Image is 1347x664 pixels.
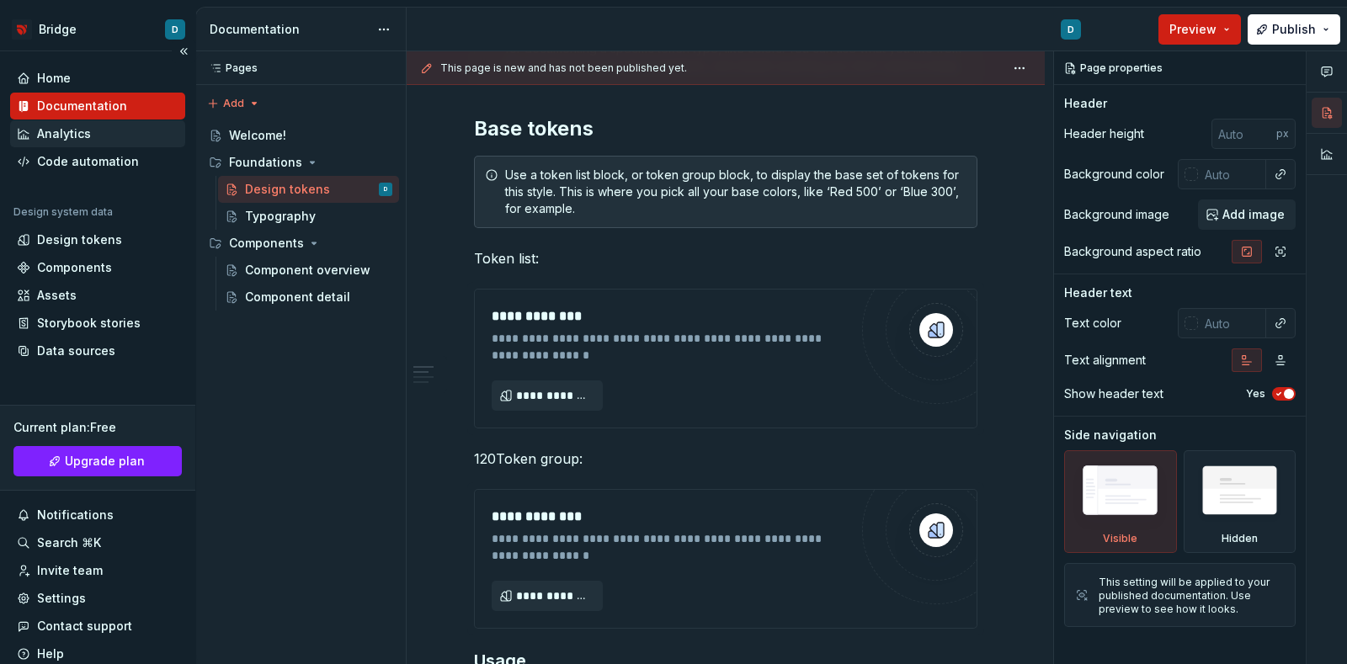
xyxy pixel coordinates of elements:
div: Search ⌘K [37,534,101,551]
a: Design tokens [10,226,185,253]
span: Add image [1222,206,1285,223]
div: Components [202,230,399,257]
div: Home [37,70,71,87]
div: Welcome! [229,127,286,144]
div: Typography [245,208,316,225]
div: Analytics [37,125,91,142]
a: Code automation [10,148,185,175]
a: Settings [10,585,185,612]
span: Preview [1169,21,1217,38]
input: Auto [1198,159,1266,189]
a: Components [10,254,185,281]
a: Documentation [10,93,185,120]
div: Pages [202,61,258,75]
button: Publish [1248,14,1340,45]
span: This page is new and has not been published yet. [440,61,687,75]
div: Component detail [245,289,350,305]
div: D [384,181,387,198]
a: Analytics [10,120,185,147]
div: Visible [1103,532,1137,545]
p: px [1276,127,1289,141]
div: Show header text [1064,385,1163,402]
a: Storybook stories [10,310,185,337]
button: Add image [1198,199,1296,230]
div: This setting will be applied to your published documentation. Use preview to see how it looks. [1099,576,1285,616]
button: Collapse sidebar [172,40,195,63]
p: Token list: [474,248,977,268]
div: Side navigation [1064,427,1157,444]
div: Code automation [37,153,139,170]
div: Documentation [37,98,127,114]
div: Visible [1064,450,1177,553]
div: Use a token list block, or token group block, to display the base set of tokens for this style. T... [505,167,966,217]
div: Help [37,645,64,662]
a: Component detail [218,284,399,311]
div: Data sources [37,343,115,359]
button: Contact support [10,613,185,640]
a: Upgrade plan [13,446,182,476]
div: Components [37,259,112,276]
input: Auto [1211,119,1276,149]
img: 3f850d6b-8361-4b34-8a82-b945b4d8a89b.png [12,19,32,40]
input: Auto [1198,308,1266,338]
div: Foundations [202,149,399,176]
div: Header [1064,95,1107,112]
a: Design tokensD [218,176,399,203]
div: Design system data [13,205,113,219]
div: Hidden [1222,532,1258,545]
h2: Base tokens [474,115,977,142]
button: Notifications [10,502,185,529]
span: Add [223,97,244,110]
div: D [172,23,178,36]
a: Typography [218,203,399,230]
a: Data sources [10,337,185,364]
div: Assets [37,287,77,304]
div: Design tokens [245,181,330,198]
div: Storybook stories [37,315,141,332]
span: Publish [1272,21,1316,38]
button: Preview [1158,14,1241,45]
div: Header height [1064,125,1144,142]
button: Search ⌘K [10,529,185,556]
label: Yes [1246,387,1265,401]
a: Assets [10,282,185,309]
div: Background aspect ratio [1064,243,1201,260]
div: Contact support [37,618,132,635]
div: Design tokens [37,231,122,248]
div: Text alignment [1064,352,1146,369]
button: BridgeD [3,11,192,47]
div: Current plan : Free [13,419,182,436]
div: Header text [1064,284,1132,301]
div: Bridge [39,21,77,38]
div: Documentation [210,21,369,38]
a: Home [10,65,185,92]
span: Upgrade plan [65,453,145,470]
div: Hidden [1184,450,1296,553]
div: Foundations [229,154,302,171]
div: Components [229,235,304,252]
a: Invite team [10,557,185,584]
a: Welcome! [202,122,399,149]
div: D [1067,23,1074,36]
div: Invite team [37,562,103,579]
div: Page tree [202,122,399,311]
div: Settings [37,590,86,607]
div: Component overview [245,262,370,279]
a: Component overview [218,257,399,284]
button: Add [202,92,265,115]
div: Background color [1064,166,1164,183]
div: Background image [1064,206,1169,223]
p: 120Token group: [474,449,977,469]
div: Notifications [37,507,114,523]
div: Text color [1064,315,1121,332]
